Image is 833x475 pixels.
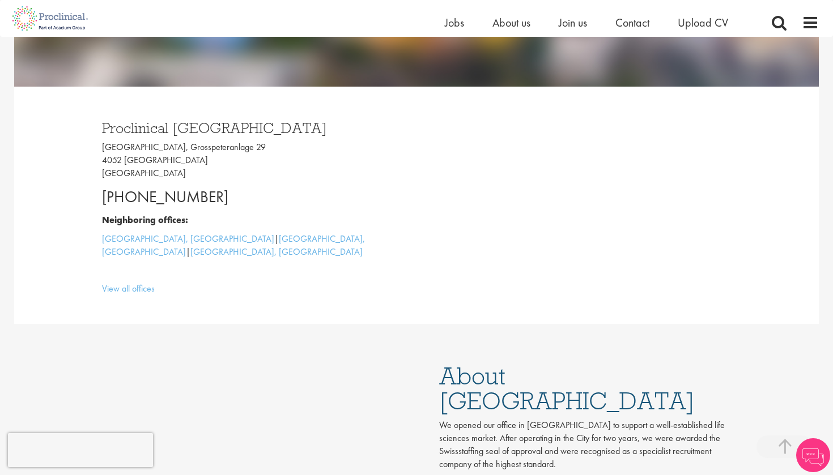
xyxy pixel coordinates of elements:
a: [GEOGRAPHIC_DATA], [GEOGRAPHIC_DATA] [102,233,365,258]
h1: About [GEOGRAPHIC_DATA] [439,363,739,413]
a: View all offices [102,283,155,294]
a: Upload CV [678,15,728,30]
a: Jobs [445,15,464,30]
p: [GEOGRAPHIC_DATA], Grosspeteranlage 29 4052 [GEOGRAPHIC_DATA] [GEOGRAPHIC_DATA] [102,141,408,180]
a: Join us [559,15,587,30]
a: About us [492,15,530,30]
a: Contact [615,15,649,30]
h3: Proclinical [GEOGRAPHIC_DATA] [102,121,408,135]
p: [PHONE_NUMBER] [102,186,408,208]
p: We opened our office in [GEOGRAPHIC_DATA] to support a well-established life sciences market. Aft... [439,419,739,470]
a: [GEOGRAPHIC_DATA], [GEOGRAPHIC_DATA] [102,233,274,245]
p: | | [102,233,408,259]
a: [GEOGRAPHIC_DATA], [GEOGRAPHIC_DATA] [190,246,363,258]
b: Neighboring offices: [102,214,188,226]
iframe: reCAPTCHA [8,433,153,467]
img: Chatbot [796,438,830,472]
